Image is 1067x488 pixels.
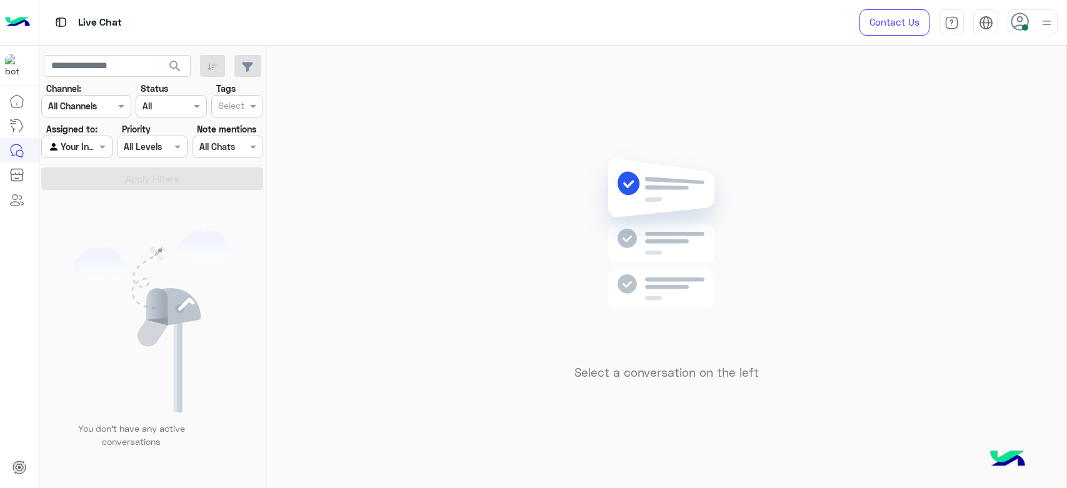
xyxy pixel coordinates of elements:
[122,122,151,136] label: Priority
[5,54,28,77] img: 713415422032625
[197,122,256,136] label: Note mentions
[46,82,81,95] label: Channel:
[78,14,122,31] p: Live Chat
[216,82,236,95] label: Tags
[5,9,30,36] img: Logo
[68,422,194,449] p: You don’t have any active conversations
[53,14,69,30] img: tab
[141,82,168,95] label: Status
[216,99,244,115] div: Select
[986,438,1029,482] img: hulul-logo.png
[574,366,759,380] h5: Select a conversation on the left
[46,122,98,136] label: Assigned to:
[979,16,993,30] img: tab
[944,16,959,30] img: tab
[939,9,964,36] a: tab
[859,9,929,36] a: Contact Us
[74,230,231,412] img: empty users
[168,59,183,74] span: search
[1039,15,1054,31] img: profile
[576,149,757,356] img: no messages
[160,55,191,82] button: search
[41,167,263,190] button: Apply Filters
